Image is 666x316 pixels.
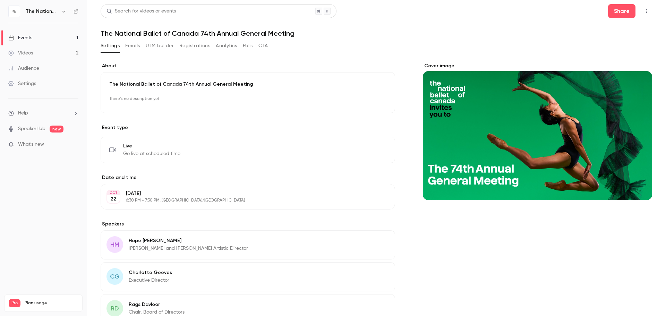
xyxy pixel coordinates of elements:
button: Registrations [179,40,210,51]
button: Polls [243,40,253,51]
p: Hope [PERSON_NAME] [129,237,248,244]
div: CGCharlotte GeevesExecutive Director [101,262,395,291]
img: The National Ballet of Canada [9,6,20,17]
span: Plan usage [25,300,78,306]
label: Cover image [423,62,652,69]
p: Charlotte Geeves [129,269,172,276]
div: Events [8,34,32,41]
section: Cover image [423,62,652,200]
li: help-dropdown-opener [8,110,78,117]
div: Settings [8,80,36,87]
span: Go live at scheduled time [123,150,180,157]
label: About [101,62,395,69]
p: Executive Director [129,277,172,284]
button: Analytics [216,40,237,51]
p: Rags Davloor [129,301,185,308]
span: Live [123,143,180,150]
h1: The National Ballet of Canada 74th Annual General Meeting [101,29,652,37]
button: CTA [258,40,268,51]
p: [DATE] [126,190,358,197]
span: Help [18,110,28,117]
span: CG [110,272,120,281]
div: Videos [8,50,33,57]
button: UTM builder [146,40,174,51]
a: SpeakerHub [18,125,45,133]
iframe: Noticeable Trigger [70,142,78,148]
p: Chair, Board of Directors [129,309,185,316]
span: HM [110,240,119,249]
p: The National Ballet of Canada 74th Annual General Meeting [109,81,386,88]
label: Speakers [101,221,395,228]
span: What's new [18,141,44,148]
h6: The National Ballet of Canada [26,8,58,15]
div: HMHope [PERSON_NAME][PERSON_NAME] and [PERSON_NAME] Artistic Director [101,230,395,259]
span: Pro [9,299,20,307]
button: Emails [125,40,140,51]
label: Date and time [101,174,395,181]
span: new [50,126,63,133]
p: [PERSON_NAME] and [PERSON_NAME] Artistic Director [129,245,248,252]
span: RD [111,304,119,313]
div: Audience [8,65,39,72]
p: 22 [111,196,116,203]
button: Share [608,4,635,18]
button: Settings [101,40,120,51]
div: Search for videos or events [106,8,176,15]
p: There's no description yet [109,93,386,104]
p: 6:30 PM - 7:30 PM, [GEOGRAPHIC_DATA]/[GEOGRAPHIC_DATA] [126,198,358,203]
div: OCT [107,190,120,195]
p: Event type [101,124,395,131]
